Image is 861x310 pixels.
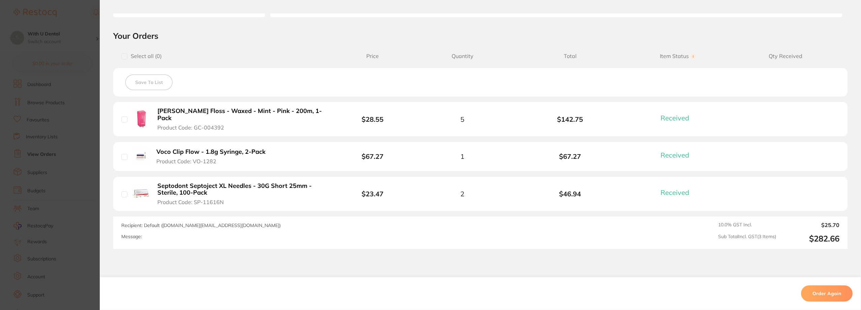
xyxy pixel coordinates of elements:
b: Septodont Septoject XL Needles - 30G Short 25mm - Sterile, 100-Pack [157,182,325,196]
b: $23.47 [362,190,383,198]
span: Quantity [408,53,516,59]
button: Order Again [801,285,853,302]
output: $282.66 [781,234,839,244]
img: GC Ruscello Floss - Waxed - Mint - Pink - 200m, 1-Pack [132,110,150,128]
span: Product Code: VO-1282 [156,158,216,164]
span: Sub Total Incl. GST ( 3 Items) [718,234,776,244]
b: $28.55 [362,115,383,123]
button: Voco Clip Flow - 1.8g Syringe, 2-Pack Product Code: VO-1282 [154,148,272,165]
label: Message: [121,234,142,239]
span: 1 [460,152,464,160]
span: Total [516,53,624,59]
button: Received [658,188,697,197]
span: 10.0 % GST Incl. [718,222,776,228]
img: Voco Clip Flow - 1.8g Syringe, 2-Pack [132,147,149,164]
span: Received [660,151,689,159]
output: $25.70 [781,222,839,228]
span: Qty Received [732,53,839,59]
span: Received [660,188,689,197]
span: Price [337,53,408,59]
span: Product Code: GC-004392 [157,124,224,131]
span: 5 [460,115,464,123]
img: Septodont Septoject XL Needles - 30G Short 25mm - Sterile, 100-Pack [132,184,150,202]
span: Item Status [624,53,732,59]
h2: Your Orders [113,31,848,41]
button: Save To List [125,75,173,90]
b: $46.94 [516,190,624,198]
span: 2 [460,190,464,198]
button: Received [658,114,697,122]
b: $142.75 [516,115,624,123]
b: $67.27 [362,152,383,161]
b: [PERSON_NAME] Floss - Waxed - Mint - Pink - 200m, 1-Pack [157,108,325,121]
span: Recipient: Default ( [DOMAIN_NAME][EMAIL_ADDRESS][DOMAIN_NAME] ) [121,222,281,228]
button: Septodont Septoject XL Needles - 30G Short 25mm - Sterile, 100-Pack Product Code: SP-11616N [155,182,327,206]
b: Voco Clip Flow - 1.8g Syringe, 2-Pack [156,148,266,156]
span: Received [660,114,689,122]
button: [PERSON_NAME] Floss - Waxed - Mint - Pink - 200m, 1-Pack Product Code: GC-004392 [155,107,327,131]
b: $67.27 [516,152,624,160]
button: Received [658,151,697,159]
span: Product Code: SP-11616N [157,199,224,205]
span: Select all ( 0 ) [127,53,162,59]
